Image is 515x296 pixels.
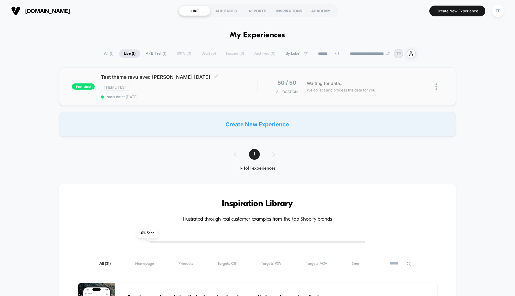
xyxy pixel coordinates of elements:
span: Homepage [135,261,154,266]
div: Duration [190,136,206,143]
div: ACADEMY [305,6,337,16]
span: 1 [249,149,260,160]
span: We collect and process the data for you [307,87,375,93]
div: AUDIENCES [210,6,242,16]
div: TP [492,5,504,17]
span: Targets PSV [261,261,281,266]
h4: Illustrated through real customer examples from the top Shopify brands [78,217,437,222]
h3: Inspiration Library [78,199,437,209]
span: published [72,83,95,90]
input: Seek [5,126,259,132]
div: LIVE [179,6,210,16]
button: TP [490,5,506,17]
span: [DOMAIN_NAME] [25,8,70,14]
div: 1 - 1 of 1 experiences [228,166,287,171]
img: end [386,52,390,55]
span: Theme Test [101,84,130,91]
div: INSPIRATIONS [273,6,305,16]
span: Waiting for data... [307,80,344,87]
span: start date: [DATE] [101,95,257,99]
span: Test thème revu avec [PERSON_NAME] [DATE] [101,74,257,80]
p: TP [396,51,401,56]
span: 0 % Seen [137,229,158,238]
span: Live ( 1 ) [119,49,140,58]
span: All ( 1 ) [99,49,118,58]
span: Targets AOV [306,261,327,266]
button: Play, NEW DEMO 2025-VEED.mp4 [3,135,13,145]
div: Create New Experience [59,112,456,137]
span: Products [178,261,193,266]
button: Create New Experience [429,6,485,16]
span: Seen [352,261,360,266]
button: [DOMAIN_NAME] [9,6,72,16]
input: Volume [218,137,237,143]
span: Targets CR [217,261,236,266]
span: By Label [285,51,300,56]
span: All [99,261,111,266]
img: close [436,83,437,90]
button: Play, NEW DEMO 2025-VEED.mp4 [124,66,139,81]
span: ( 31 ) [105,262,111,266]
div: REPORTS [242,6,273,16]
span: 50 / 50 [277,79,296,86]
img: Visually logo [11,6,20,15]
h1: My Experiences [230,31,285,40]
span: Allocation [276,90,298,94]
span: A/B Test ( 1 ) [141,49,171,58]
div: Current time [174,136,189,143]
